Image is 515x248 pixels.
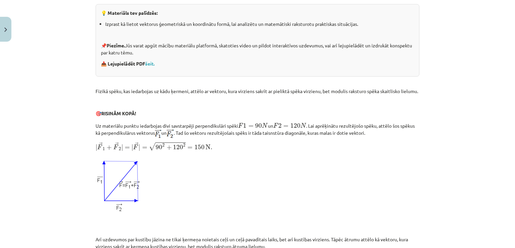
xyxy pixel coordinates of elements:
[121,144,123,151] span: |
[107,42,125,48] strong: Piezīme.
[101,10,158,16] strong: 💡 Materiāls tev palīdzēs:
[290,123,300,128] span: 120
[183,143,185,147] span: 2
[138,144,140,151] span: |
[300,123,306,128] span: N
[149,142,156,151] span: √
[278,123,282,128] span: 2
[97,144,102,149] span: F
[243,123,246,128] span: 1
[96,88,419,95] p: Fizikā spēku, kas iedarbojas uz kādu ķermeni, attēlo ar vektoru, kura virziens sakrīt ar pieliktā...
[273,123,278,128] span: F
[135,142,138,147] span: →
[156,145,162,150] span: 90
[113,144,118,149] span: F
[101,110,136,116] b: RISINĀM KOPĀ!
[96,110,419,117] p: 🎯
[262,123,268,128] span: N
[105,20,414,28] li: Izprast kā lietot vektorus ģeometriskā un koordinātu formā, lai analizētu un matemātiski raksturo...
[107,145,112,150] span: +
[145,60,155,67] a: šeit.
[211,147,212,150] span: .
[119,147,121,151] span: 2
[99,142,103,147] span: →
[238,123,243,128] span: F
[101,42,414,56] p: 📌 Jūs varat apgūt mācību materiālu platformā, skatoties video un pildot interaktīvos uzdevumus, v...
[167,145,172,150] span: +
[248,125,253,128] span: =
[194,145,205,150] span: 150
[131,144,133,151] span: |
[96,121,419,138] p: Uz materiālu punktu iedarbojas divi savstarpēji perpendikulāri spēki un . Lai aprēķinātu rezultēj...
[187,147,192,149] span: =
[101,60,156,67] strong: 📥 Lejupielādēt PDF
[283,125,288,128] span: =
[125,147,130,149] span: =
[142,147,147,149] span: =
[133,144,138,149] span: F
[206,144,211,150] span: N
[103,147,105,151] span: 1
[115,142,119,147] span: →
[96,144,97,151] span: |
[162,143,165,147] span: 2
[173,145,183,150] span: 120
[255,123,262,128] span: 90
[4,28,7,32] img: icon-close-lesson-0947bae3869378f0d4975bcd49f059093ad1ed9edebbc8119c70593378902aed.svg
